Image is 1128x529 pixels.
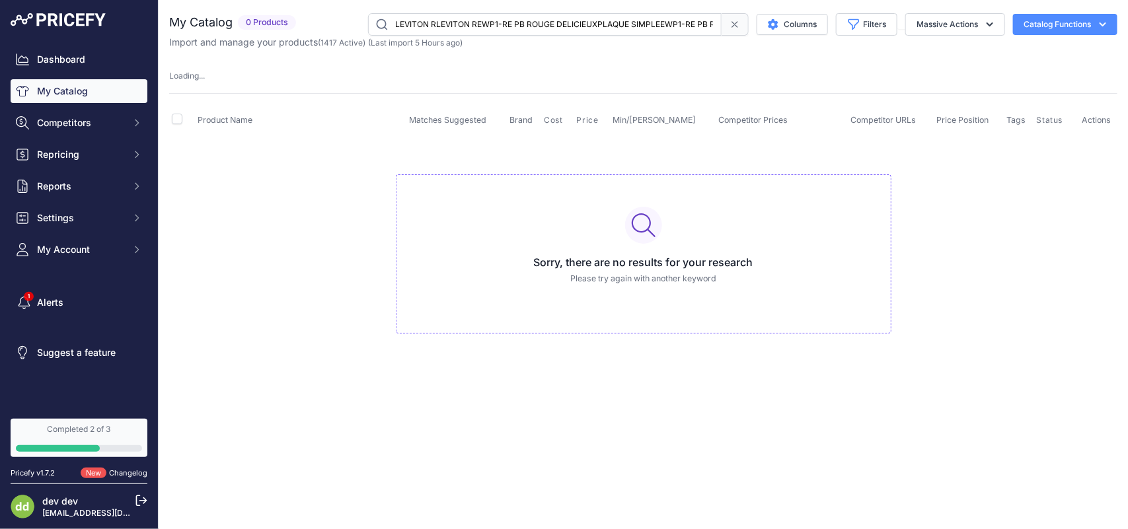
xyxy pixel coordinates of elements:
[836,13,897,36] button: Filters
[1037,115,1063,125] span: Status
[1037,115,1066,125] button: Status
[320,38,363,48] a: 1417 Active
[238,15,296,30] span: 0 Products
[11,111,147,135] button: Competitors
[11,143,147,166] button: Repricing
[11,48,147,71] a: Dashboard
[937,115,989,125] span: Price Position
[545,115,563,125] span: Cost
[368,13,722,36] input: Search
[11,468,55,479] div: Pricefy v1.7.2
[368,38,463,48] span: (Last import 5 Hours ago)
[37,180,124,193] span: Reports
[11,206,147,230] button: Settings
[37,148,124,161] span: Repricing
[199,71,205,81] span: ...
[1007,115,1026,125] span: Tags
[318,38,365,48] span: ( )
[905,13,1005,36] button: Massive Actions
[577,115,601,125] button: Price
[198,115,252,125] span: Product Name
[11,13,106,26] img: Pricefy Logo
[109,468,147,477] a: Changelog
[719,115,788,125] span: Competitor Prices
[409,115,486,125] span: Matches Suggested
[11,238,147,262] button: My Account
[851,115,917,125] span: Competitor URLs
[545,115,566,125] button: Cost
[37,116,124,129] span: Competitors
[11,174,147,198] button: Reports
[11,419,147,457] a: Completed 2 of 3
[509,115,533,125] span: Brand
[169,13,233,32] h2: My Catalog
[42,495,78,507] a: dev dev
[577,115,599,125] span: Price
[81,468,106,479] span: New
[613,115,696,125] span: Min/[PERSON_NAME]
[37,211,124,225] span: Settings
[1082,115,1111,125] span: Actions
[169,71,205,81] span: Loading
[11,79,147,103] a: My Catalog
[42,508,180,518] a: [EMAIL_ADDRESS][DOMAIN_NAME]
[1013,14,1117,35] button: Catalog Functions
[407,254,880,270] h3: Sorry, there are no results for your research
[11,48,147,403] nav: Sidebar
[11,291,147,314] a: Alerts
[169,36,463,49] p: Import and manage your products
[37,243,124,256] span: My Account
[407,273,880,285] p: Please try again with another keyword
[16,424,142,435] div: Completed 2 of 3
[11,341,147,365] a: Suggest a feature
[757,14,828,35] button: Columns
